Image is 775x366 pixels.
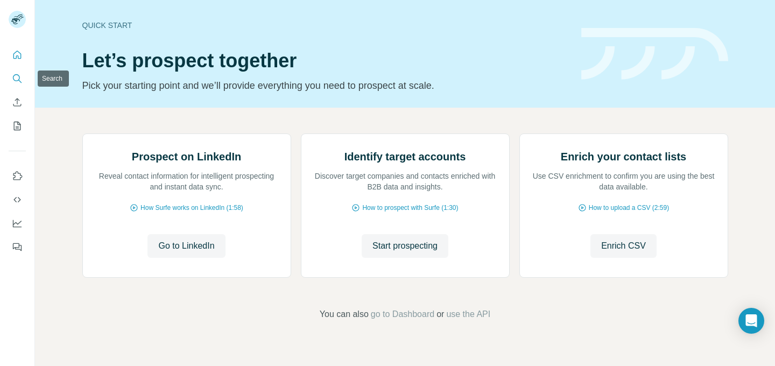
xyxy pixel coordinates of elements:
div: Quick start [82,20,568,31]
button: Enrich CSV [590,234,657,258]
span: How to prospect with Surfe (1:30) [362,203,458,213]
button: Quick start [9,45,26,65]
button: Use Surfe on LinkedIn [9,166,26,186]
span: You can also [320,308,369,321]
button: Enrich CSV [9,93,26,112]
div: Open Intercom Messenger [738,308,764,334]
p: Discover target companies and contacts enriched with B2B data and insights. [312,171,498,192]
img: banner [581,28,728,80]
p: Reveal contact information for intelligent prospecting and instant data sync. [94,171,280,192]
button: Go to LinkedIn [147,234,225,258]
button: Use Surfe API [9,190,26,209]
span: Go to LinkedIn [158,240,214,252]
h2: Enrich your contact lists [561,149,686,164]
h1: Let’s prospect together [82,50,568,72]
button: go to Dashboard [371,308,434,321]
span: or [436,308,444,321]
button: Search [9,69,26,88]
h2: Prospect on LinkedIn [132,149,241,164]
button: Start prospecting [362,234,448,258]
button: Feedback [9,237,26,257]
span: How Surfe works on LinkedIn (1:58) [140,203,243,213]
h2: Identify target accounts [344,149,466,164]
button: Dashboard [9,214,26,233]
span: How to upload a CSV (2:59) [589,203,669,213]
span: Enrich CSV [601,240,646,252]
p: Use CSV enrichment to confirm you are using the best data available. [531,171,717,192]
button: use the API [446,308,490,321]
button: My lists [9,116,26,136]
p: Pick your starting point and we’ll provide everything you need to prospect at scale. [82,78,568,93]
span: Start prospecting [372,240,438,252]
